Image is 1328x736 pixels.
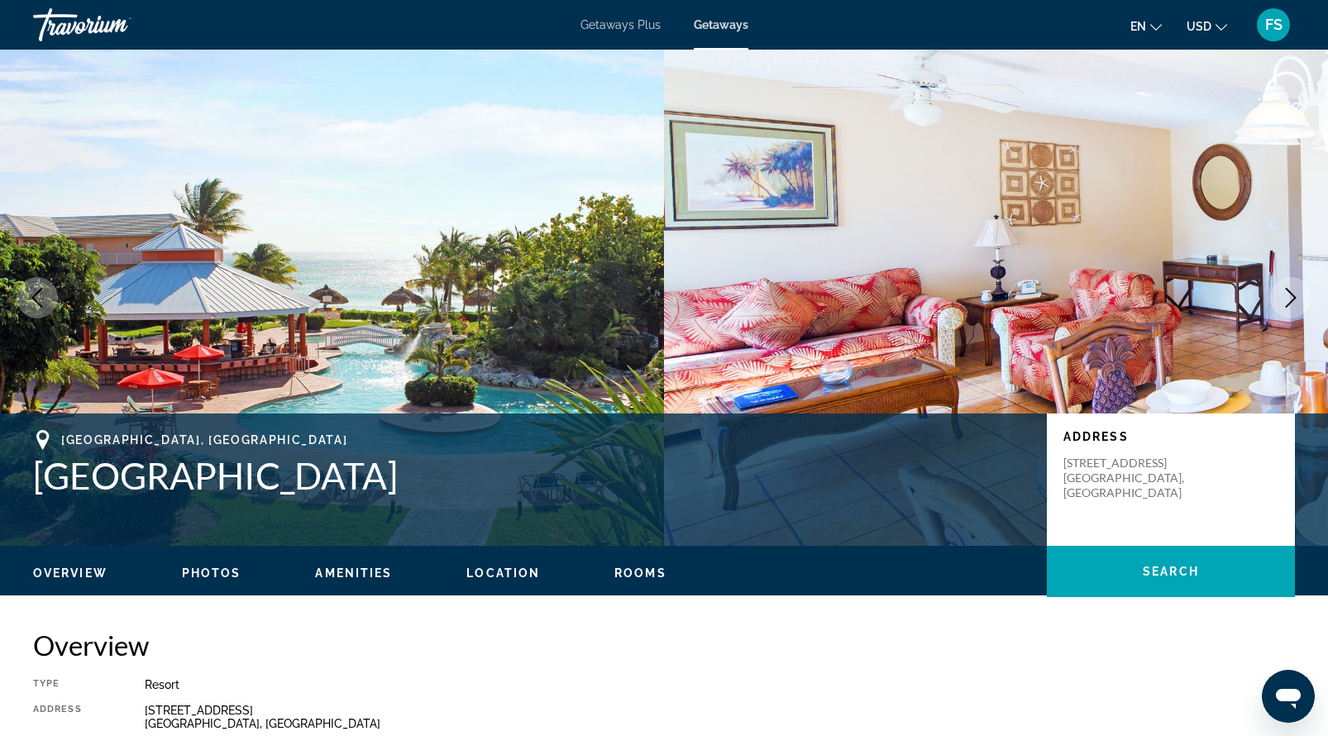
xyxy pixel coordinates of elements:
h2: Overview [33,628,1295,662]
button: Rooms [614,566,666,581]
span: [GEOGRAPHIC_DATA], [GEOGRAPHIC_DATA] [61,433,347,447]
button: Change currency [1187,14,1227,38]
a: Travorium [33,3,198,46]
button: Location [466,566,540,581]
a: Getaways Plus [580,18,661,31]
div: Resort [145,678,1295,691]
div: Address [33,704,103,730]
button: Previous image [17,277,58,318]
span: FS [1265,17,1283,33]
div: Type [33,678,103,691]
p: Address [1063,430,1278,443]
button: Photos [182,566,241,581]
span: USD [1187,20,1211,33]
button: Search [1047,546,1295,597]
button: Amenities [315,566,392,581]
button: User Menu [1252,7,1295,42]
h1: [GEOGRAPHIC_DATA] [33,454,1030,497]
span: Search [1143,565,1199,578]
div: [STREET_ADDRESS] [GEOGRAPHIC_DATA], [GEOGRAPHIC_DATA] [145,704,1295,730]
a: Getaways [694,18,748,31]
button: Change language [1130,14,1162,38]
span: en [1130,20,1146,33]
p: [STREET_ADDRESS] [GEOGRAPHIC_DATA], [GEOGRAPHIC_DATA] [1063,456,1196,500]
button: Next image [1270,277,1311,318]
iframe: Button to launch messaging window [1262,670,1315,723]
button: Overview [33,566,107,581]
